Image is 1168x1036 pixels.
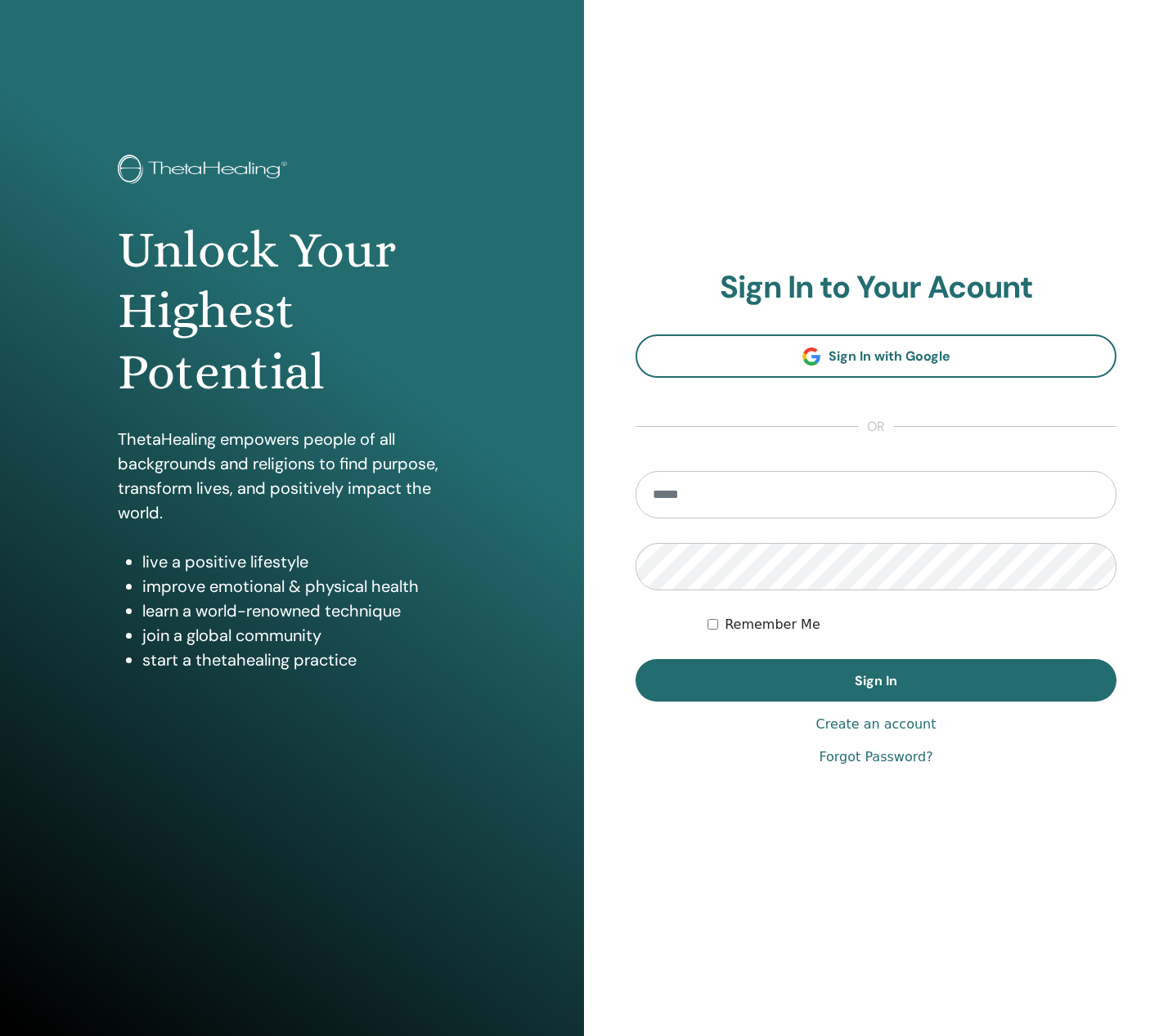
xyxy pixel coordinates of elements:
a: Forgot Password? [819,747,932,767]
span: Sign In with Google [829,348,950,365]
li: join a global community [142,623,466,648]
li: start a thetahealing practice [142,648,466,672]
h1: Unlock Your Highest Potential [118,220,466,402]
span: Sign In [855,672,897,689]
h2: Sign In to Your Acount [636,269,1116,307]
li: improve emotional & physical health [142,574,466,599]
a: Create an account [815,715,936,734]
button: Sign In [636,659,1116,702]
label: Remember Me [725,615,820,635]
li: learn a world-renowned technique [142,599,466,623]
a: Sign In with Google [636,334,1116,378]
p: ThetaHealing empowers people of all backgrounds and religions to find purpose, transform lives, a... [118,427,466,525]
div: Keep me authenticated indefinitely or until I manually logout [708,615,1116,635]
li: live a positive lifestyle [142,549,466,574]
span: or [859,417,893,437]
